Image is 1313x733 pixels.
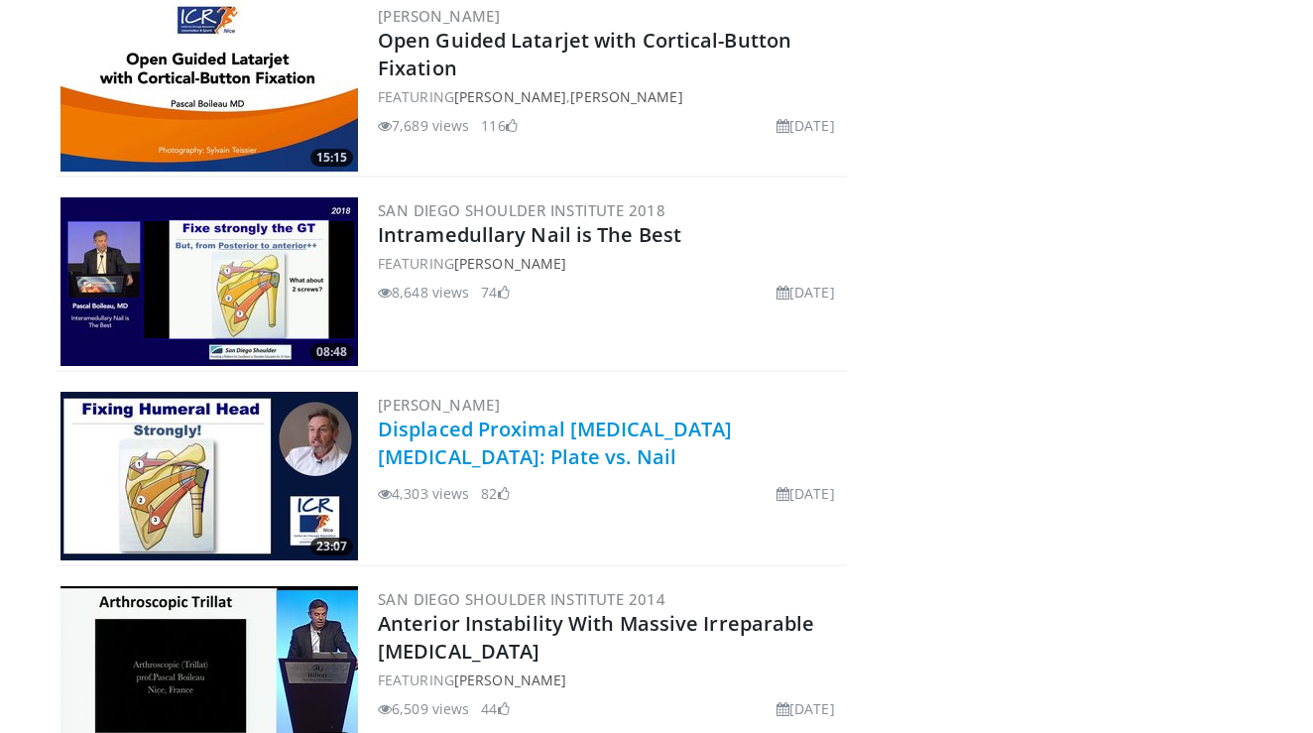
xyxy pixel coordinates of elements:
span: 08:48 [310,343,353,361]
a: San Diego Shoulder Institute 2014 [378,589,665,609]
div: FEATURING , [378,86,843,107]
li: 116 [481,115,517,136]
li: 7,689 views [378,115,469,136]
a: Open Guided Latarjet with Cortical-Button Fixation [378,27,791,81]
img: dbf1d091-9c9d-471a-84fc-3d2caae3a2cf.300x170_q85_crop-smart_upscale.jpg [60,392,358,560]
li: [DATE] [776,483,835,504]
a: [PERSON_NAME] [454,87,566,106]
a: [PERSON_NAME] [570,87,682,106]
li: [DATE] [776,282,835,303]
a: [PERSON_NAME] [454,254,566,273]
img: 88ed5bdc-a0c7-48b1-80c0-588cbe3a9ce5.300x170_q85_crop-smart_upscale.jpg [60,197,358,366]
li: [DATE] [776,115,835,136]
li: 8,648 views [378,282,469,303]
li: [DATE] [776,698,835,719]
li: 74 [481,282,509,303]
li: 6,509 views [378,698,469,719]
li: 4,303 views [378,483,469,504]
img: c7b19ec0-e532-4955-bc76-fe136b298f8b.jpg.300x170_q85_crop-smart_upscale.jpg [60,3,358,172]
a: [PERSON_NAME] [378,395,500,415]
a: 15:15 [60,3,358,172]
a: 08:48 [60,197,358,366]
span: 23:07 [310,538,353,555]
a: Intramedullary Nail is The Best [378,221,681,248]
a: 23:07 [60,392,358,560]
a: [PERSON_NAME] [454,671,566,689]
a: San Diego Shoulder Institute 2018 [378,200,665,220]
div: FEATURING [378,670,843,690]
div: FEATURING [378,253,843,274]
span: 15:15 [310,149,353,167]
a: Displaced Proximal [MEDICAL_DATA] [MEDICAL_DATA]: Plate vs. Nail [378,416,732,470]
a: Anterior Instability With Massive Irreparable [MEDICAL_DATA] [378,610,815,665]
li: 82 [481,483,509,504]
li: 44 [481,698,509,719]
a: [PERSON_NAME] [378,6,500,26]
